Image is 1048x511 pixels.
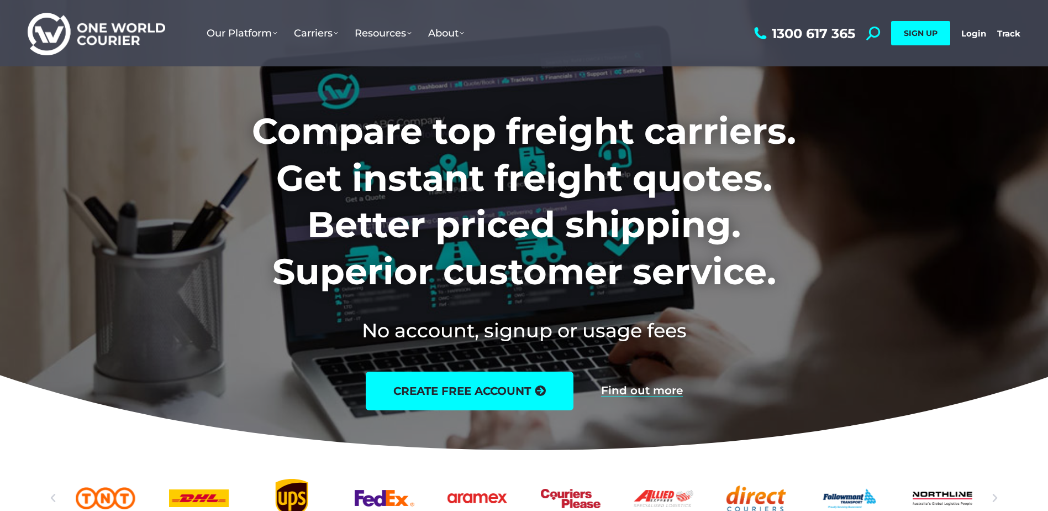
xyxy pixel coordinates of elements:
a: Resources [346,16,420,50]
img: One World Courier [28,11,165,56]
a: Find out more [601,385,683,397]
span: SIGN UP [904,28,938,38]
span: About [428,27,464,39]
a: 1300 617 365 [751,27,855,40]
a: Login [961,28,986,39]
a: SIGN UP [891,21,950,45]
a: create free account [366,372,573,410]
a: About [420,16,472,50]
span: Carriers [294,27,338,39]
h1: Compare top freight carriers. Get instant freight quotes. Better priced shipping. Superior custom... [179,108,869,295]
a: Our Platform [198,16,286,50]
span: Resources [355,27,412,39]
a: Track [997,28,1020,39]
a: Carriers [286,16,346,50]
h2: No account, signup or usage fees [179,317,869,344]
span: Our Platform [207,27,277,39]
